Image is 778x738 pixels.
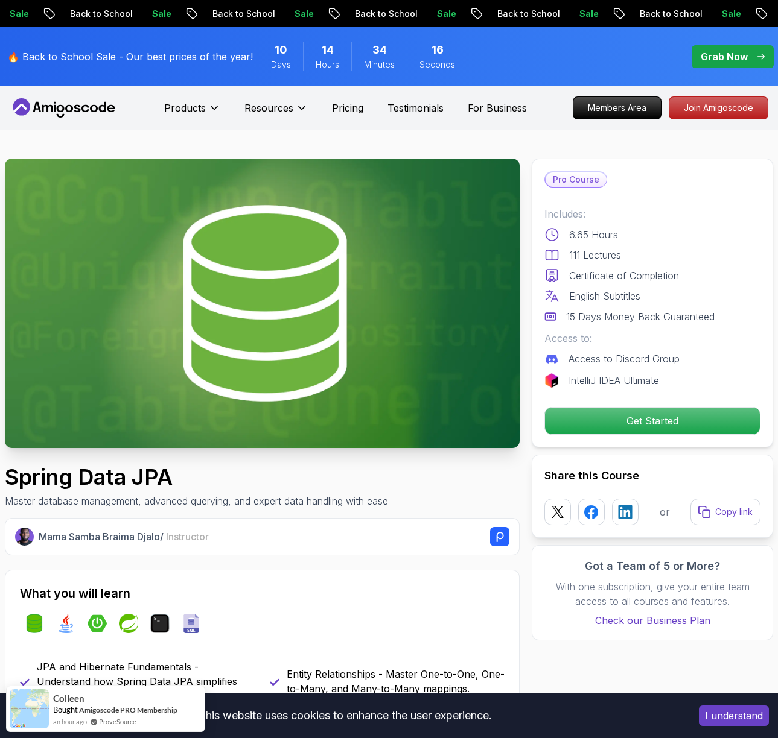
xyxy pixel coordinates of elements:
img: provesource social proof notification image [10,689,49,728]
span: 16 Seconds [432,42,444,58]
span: 14 Hours [322,42,334,58]
button: Get Started [544,407,760,435]
p: Sale [118,8,156,20]
p: Access to Discord Group [569,352,680,366]
img: java logo [56,614,75,633]
h2: Share this Course [544,467,760,484]
span: Bought [53,705,78,714]
a: Testimonials [387,101,444,115]
a: Join Amigoscode [669,96,768,119]
p: Sale [260,8,299,20]
p: 15 Days Money Back Guaranteed [566,309,715,324]
img: spring-data-jpa_thumbnail [5,159,520,448]
img: sql logo [182,614,201,633]
p: Join Amigoscode [669,97,768,119]
span: 34 Minutes [372,42,387,58]
span: Colleen [53,693,84,704]
p: JPA and Hibernate Fundamentals - Understand how Spring Data JPA simplifies data persistence. [37,660,255,703]
span: Minutes [364,58,395,71]
p: Sale [545,8,584,20]
p: 🔥 Back to School Sale - Our best prices of the year! [7,49,253,64]
p: 6.65 Hours [569,227,618,242]
img: terminal logo [150,614,170,633]
p: Certificate of Completion [569,268,679,283]
p: Pro Course [546,172,607,187]
p: Back to School [605,8,687,20]
p: Products [164,101,206,115]
p: or [660,505,670,519]
h1: Spring Data JPA [5,465,388,489]
p: Get Started [545,408,760,434]
p: Master database management, advanced querying, and expert data handling with ease [5,494,388,508]
p: With one subscription, give your entire team access to all courses and features. [544,579,760,608]
div: This website uses cookies to enhance the user experience. [9,702,681,729]
img: jetbrains logo [544,373,559,388]
img: spring-data-jpa logo [25,614,44,633]
p: Sale [687,8,726,20]
p: Access to: [544,331,760,345]
span: Instructor [166,531,209,543]
img: Nelson Djalo [15,528,34,546]
p: Back to School [463,8,545,20]
p: English Subtitles [569,289,640,303]
a: Amigoscode PRO Membership [79,705,177,714]
button: Products [164,101,220,125]
span: Hours [316,58,339,71]
h2: What you will learn [20,585,505,602]
span: 10 Days [275,42,287,58]
a: For Business [468,101,527,115]
a: ProveSource [99,716,136,727]
p: IntelliJ IDEA Ultimate [569,373,659,388]
button: Copy link [690,499,760,525]
span: Days [271,58,291,71]
p: 111 Lectures [569,248,621,262]
a: Members Area [573,96,662,119]
button: Accept cookies [699,705,769,726]
a: Check our Business Plan [544,613,760,628]
p: Includes: [544,207,760,221]
p: Sale [403,8,441,20]
span: Seconds [419,58,455,71]
button: Resources [244,101,308,125]
p: Back to School [36,8,118,20]
p: Back to School [178,8,260,20]
p: Mama Samba Braima Djalo / [39,529,209,544]
p: Resources [244,101,293,115]
span: an hour ago [53,716,87,727]
p: Back to School [320,8,403,20]
p: Copy link [715,506,753,518]
p: Grab Now [701,49,748,64]
a: Pricing [332,101,363,115]
img: spring logo [119,614,138,633]
h3: Got a Team of 5 or More? [544,558,760,575]
p: Entity Relationships - Master One-to-One, One-to-Many, and Many-to-Many mappings. [287,667,505,696]
img: spring-boot logo [88,614,107,633]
